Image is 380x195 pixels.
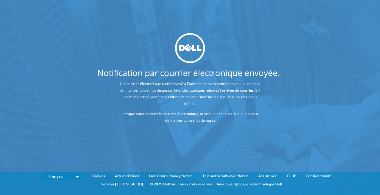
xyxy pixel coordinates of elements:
a: CLUF [282,173,300,179]
li: Avec Live Optics, une technologie Dell [217,181,282,187]
a: Assistance [254,173,281,179]
li: © 2025 Dell Inc. Tous droits réservés [147,181,216,187]
h1: Notification par courrier électronique envoyée. [95,69,282,77]
a: Live Optics Privacy Notice [144,173,197,179]
li: Version [TECHNICAL_ID] [98,181,146,187]
a: Telemetry Software Notice [198,173,253,179]
a: Confidentialité [301,173,336,179]
p: Lorsque vous recevez le courrier électronique, ouvrez-le et cliquez sur le lien pour réinitialise... [117,111,263,124]
p: Un courrier électronique a été envoyé à l'adresse de votre compte avec un lien pour réinitialiser... [117,81,263,107]
img: dell_svg_logo.svg [175,33,205,63]
a: Ads and Email [111,173,144,179]
a: Cookies [87,173,110,179]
